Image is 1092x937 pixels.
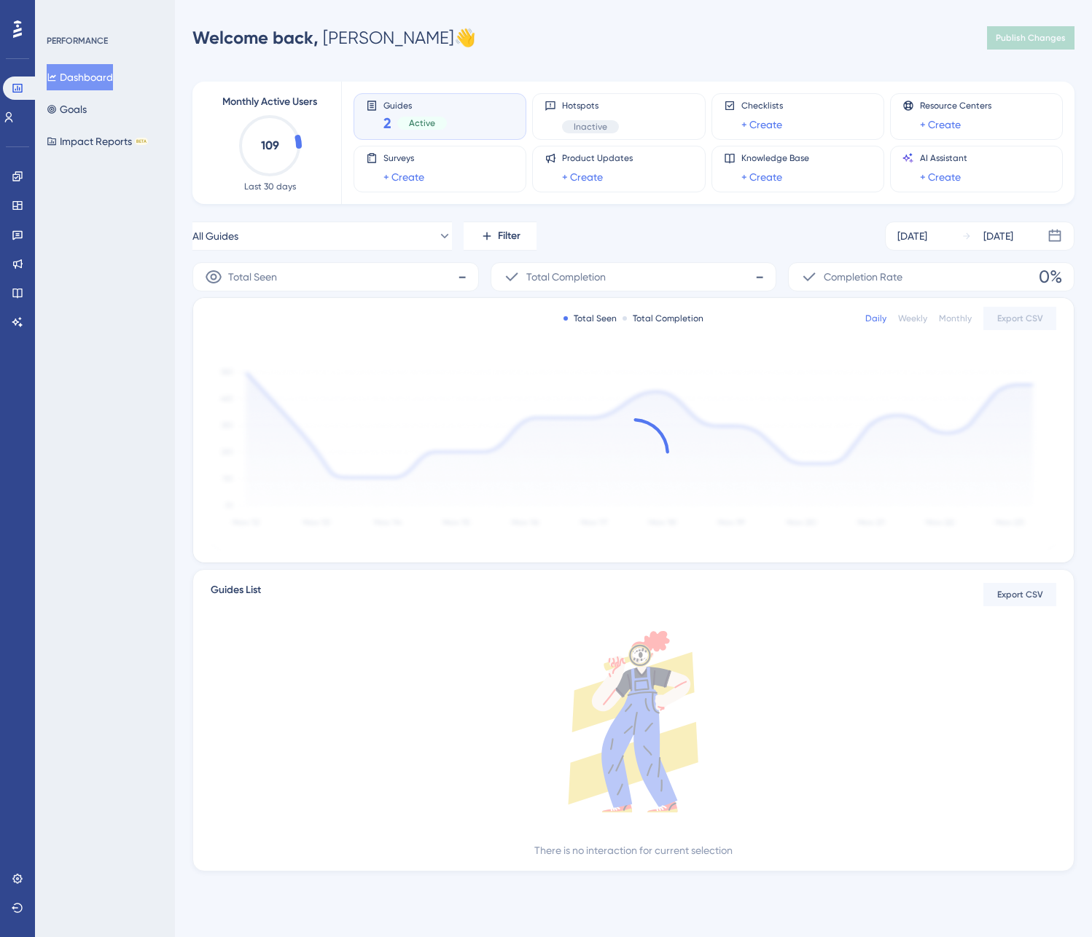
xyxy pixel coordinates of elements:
a: + Create [741,168,782,186]
span: Inactive [574,121,607,133]
div: PERFORMANCE [47,35,108,47]
button: Filter [464,221,537,251]
div: [DATE] [983,227,1013,245]
div: Total Seen [563,313,617,324]
span: 0% [1039,265,1062,289]
a: + Create [741,116,782,133]
span: Hotspots [562,100,619,111]
button: Publish Changes [987,26,1075,50]
div: Weekly [898,313,927,324]
a: + Create [920,116,961,133]
span: Surveys [383,152,424,164]
span: AI Assistant [920,152,967,164]
div: [DATE] [897,227,927,245]
span: Last 30 days [244,181,296,192]
div: BETA [135,138,148,145]
div: There is no interaction for current selection [534,842,733,859]
span: Export CSV [997,589,1043,600]
div: [PERSON_NAME] 👋 [192,26,476,50]
span: Active [409,117,435,129]
span: Completion Rate [824,268,902,286]
span: Export CSV [997,313,1043,324]
div: Monthly [939,313,972,324]
span: Checklists [741,100,783,111]
span: - [458,265,467,289]
span: Monthly Active Users [222,93,317,111]
span: - [755,265,764,289]
button: Dashboard [47,64,113,90]
span: 2 [383,113,391,133]
a: + Create [562,168,603,186]
span: Guides [383,100,447,110]
button: Goals [47,96,87,122]
span: Total Seen [228,268,277,286]
div: Daily [865,313,886,324]
span: All Guides [192,227,238,245]
button: Impact ReportsBETA [47,128,148,154]
span: Total Completion [526,268,606,286]
text: 109 [261,138,279,152]
span: Knowledge Base [741,152,809,164]
button: Export CSV [983,307,1056,330]
button: All Guides [192,221,452,251]
span: Publish Changes [996,32,1066,44]
a: + Create [383,168,424,186]
span: Resource Centers [920,100,991,111]
span: Welcome back, [192,27,319,48]
span: Guides List [211,581,261,608]
span: Product Updates [562,152,633,164]
div: Total Completion [623,313,703,324]
span: Filter [498,227,520,245]
a: + Create [920,168,961,186]
button: Export CSV [983,583,1056,606]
